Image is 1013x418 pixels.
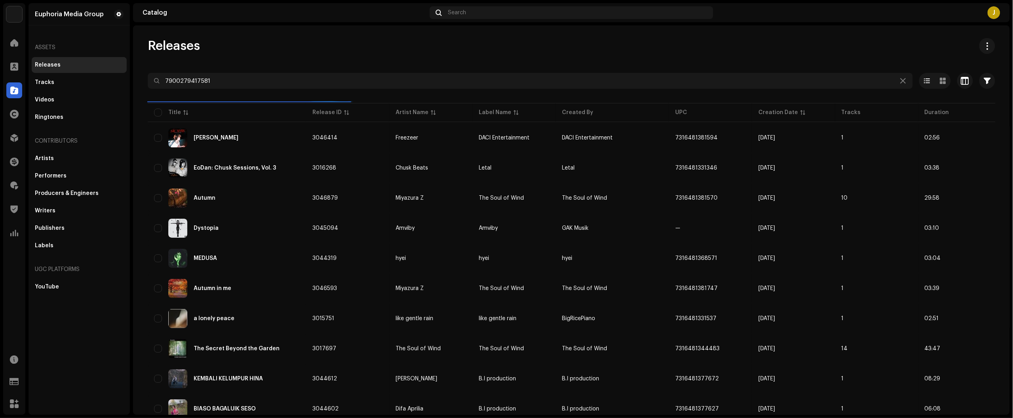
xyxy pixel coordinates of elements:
[396,316,433,321] div: like gentle rain
[312,286,337,291] span: 3046593
[194,406,256,412] div: BIASO BAGALUIK SESO
[396,346,466,351] span: The Soul of Wind
[168,339,187,358] img: 0d2890ce-ecc3-4c93-a98a-d7d09b1774a1
[312,316,334,321] span: 3015751
[842,256,844,261] span: 1
[6,6,22,22] img: de0d2825-999c-4937-b35a-9adca56ee094
[312,256,337,261] span: 3044319
[194,195,215,201] div: Autumn
[32,260,127,279] re-a-nav-header: UGC Platforms
[758,256,775,261] span: Oct 4, 2025
[312,165,336,171] span: 3016268
[758,109,798,116] div: Creation Date
[168,279,187,298] img: 28337949-62a0-404f-9faf-f06b0c014759
[758,165,775,171] span: Sep 25, 2025
[675,256,717,261] span: 7316481368571
[312,346,336,351] span: 3017697
[925,376,941,382] span: 08:29
[168,109,181,116] div: Title
[35,284,59,290] div: YouTube
[675,346,720,351] span: 7316481344483
[312,225,338,231] span: 3045094
[194,346,280,351] div: The Secret Beyond the Garden
[194,256,217,261] div: MEDUSA
[925,225,939,231] span: 03:10
[194,286,231,291] div: Autumn in me
[396,286,424,291] div: Miyazura Z
[32,151,127,166] re-m-nav-item: Artists
[842,316,844,321] span: 1
[32,279,127,295] re-m-nav-item: YouTube
[396,376,437,382] div: [PERSON_NAME]
[396,135,418,141] div: Freezeer
[396,225,466,231] span: Amviby
[396,256,406,261] div: hyei
[758,346,775,351] span: Sep 26, 2025
[842,195,848,201] span: 10
[842,135,844,141] span: 1
[35,225,65,231] div: Publishers
[32,185,127,201] re-m-nav-item: Producers & Engineers
[562,346,607,351] span: The Soul of Wind
[842,225,844,231] span: 1
[925,256,941,261] span: 03:04
[448,10,467,16] span: Search
[479,286,524,291] span: The Soul of Wind
[312,135,337,141] span: 3046414
[562,195,607,201] span: The Soul of Wind
[479,109,511,116] div: Label Name
[194,165,276,171] div: ÉoDan: Chusk Sessions, Vol. 3
[168,189,187,208] img: 3fe30a77-d453-4750-b247-7844ce17b089
[168,249,187,268] img: c910eeba-c037-4751-a77b-19656017af70
[32,132,127,151] re-a-nav-header: Contributors
[32,38,127,57] re-a-nav-header: Assets
[396,406,466,412] span: Difa Aprilia
[32,57,127,73] re-m-nav-item: Releases
[562,406,599,412] span: B.I production
[479,165,491,171] span: Letal
[842,286,844,291] span: 1
[675,195,718,201] span: 7316481381570
[32,168,127,184] re-m-nav-item: Performers
[168,309,187,328] img: 46016c80-c6e6-44a5-95cc-3a9c90b4516f
[312,195,338,201] span: 3046879
[396,406,423,412] div: Difa Aprilia
[396,165,466,171] span: Chusk Beats
[168,219,187,238] img: 5a8896b8-7fbe-466c-bee9-bef4aef909e8
[32,203,127,219] re-m-nav-item: Writers
[675,165,717,171] span: 7316481331346
[925,346,941,351] span: 43:47
[148,38,200,54] span: Releases
[35,97,54,103] div: Videos
[396,165,428,171] div: Chusk Beats
[842,406,844,412] span: 1
[562,316,595,321] span: BigRicePiano
[396,376,466,382] span: Ben Tusipa
[562,376,599,382] span: B.I production
[479,256,489,261] span: hyei
[925,135,940,141] span: 02:56
[396,256,466,261] span: hyei
[35,242,53,249] div: Labels
[479,316,516,321] span: like gentle rain
[479,195,524,201] span: The Soul of Wind
[396,109,428,116] div: Artist Name
[925,165,940,171] span: 03:38
[396,225,415,231] div: Amviby
[988,6,1000,19] div: J
[194,225,219,231] div: Dystopia
[312,109,342,116] div: Release ID
[194,135,238,141] div: Sắc Xuân
[925,316,939,321] span: 02:51
[396,135,466,141] span: Freezeer
[675,406,719,412] span: 7316481377627
[35,79,54,86] div: Tracks
[479,376,516,382] span: B.I production
[562,165,575,171] span: Letal
[675,225,680,231] span: —
[562,286,607,291] span: The Soul of Wind
[842,376,844,382] span: 1
[675,316,716,321] span: 7316481331537
[194,316,234,321] div: a lonely peace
